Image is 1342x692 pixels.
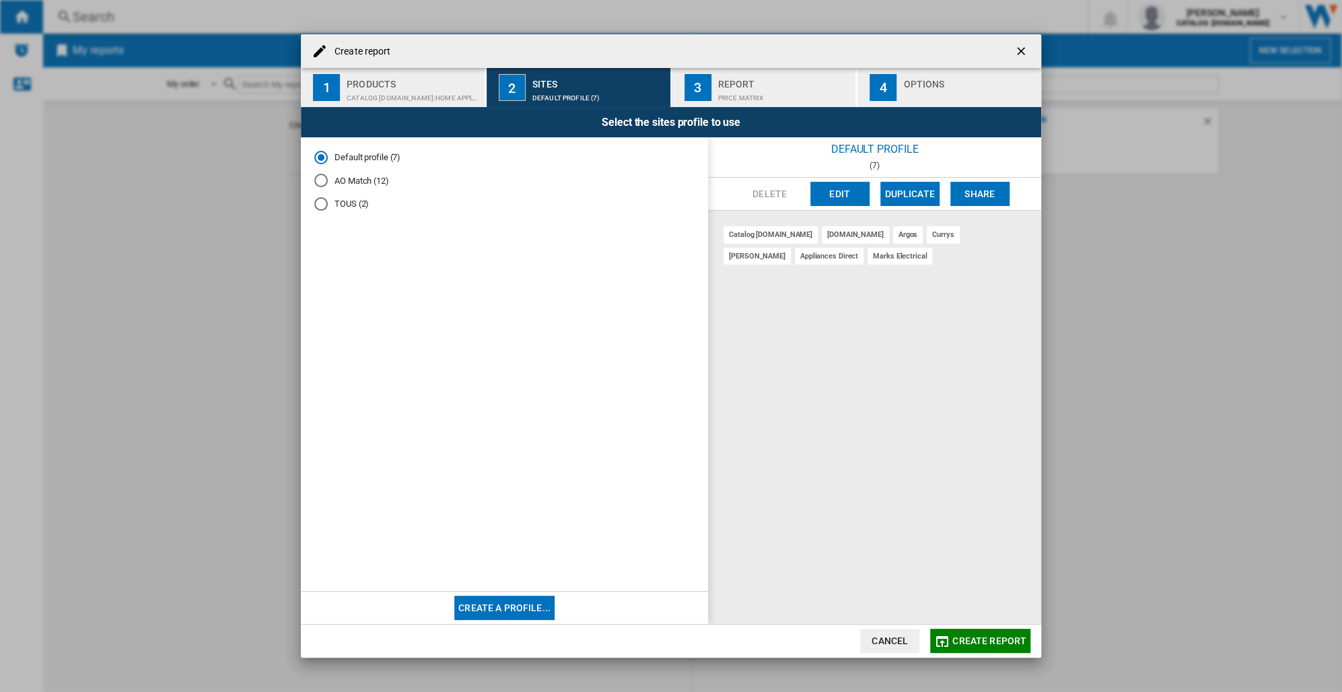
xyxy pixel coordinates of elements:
div: [DOMAIN_NAME] [822,226,889,243]
div: Products [347,73,479,88]
md-radio-button: Default profile (7) [314,151,695,164]
div: Default profile (7) [532,88,665,102]
ng-md-icon: getI18NText('BUTTONS.CLOSE_DIALOG') [1014,44,1030,61]
div: Options [903,73,1036,88]
button: 3 Report Price Matrix [672,68,857,107]
button: Create a profile... [454,596,555,620]
div: 1 [313,74,340,101]
span: Create report [952,635,1026,646]
md-radio-button: AO Match (12) [314,174,695,187]
button: Duplicate [880,182,940,206]
button: 1 Products CATALOG [DOMAIN_NAME]:Home appliances [301,68,486,107]
button: getI18NText('BUTTONS.CLOSE_DIALOG') [1009,38,1036,65]
button: Create report [930,629,1030,653]
button: Cancel [860,629,919,653]
div: currys [927,226,959,243]
button: Delete [740,182,800,206]
div: catalog [DOMAIN_NAME] [723,226,818,243]
button: Edit [810,182,870,206]
div: Default profile [708,137,1041,161]
div: [PERSON_NAME] [723,248,791,265]
button: Share [950,182,1010,206]
h4: Create report [328,45,390,59]
div: appliances direct [795,248,863,265]
div: argos [893,226,923,243]
div: (7) [708,161,1041,170]
div: 4 [870,74,896,101]
div: 2 [499,74,526,101]
div: Report [718,73,851,88]
button: 2 Sites Default profile (7) [487,68,672,107]
md-radio-button: TOUS (2) [314,198,695,211]
div: Sites [532,73,665,88]
div: Price Matrix [718,88,851,102]
div: 3 [684,74,711,101]
button: 4 Options [857,68,1041,107]
div: Select the sites profile to use [301,107,1041,137]
div: marks electrical [868,248,932,265]
div: CATALOG [DOMAIN_NAME]:Home appliances [347,88,479,102]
